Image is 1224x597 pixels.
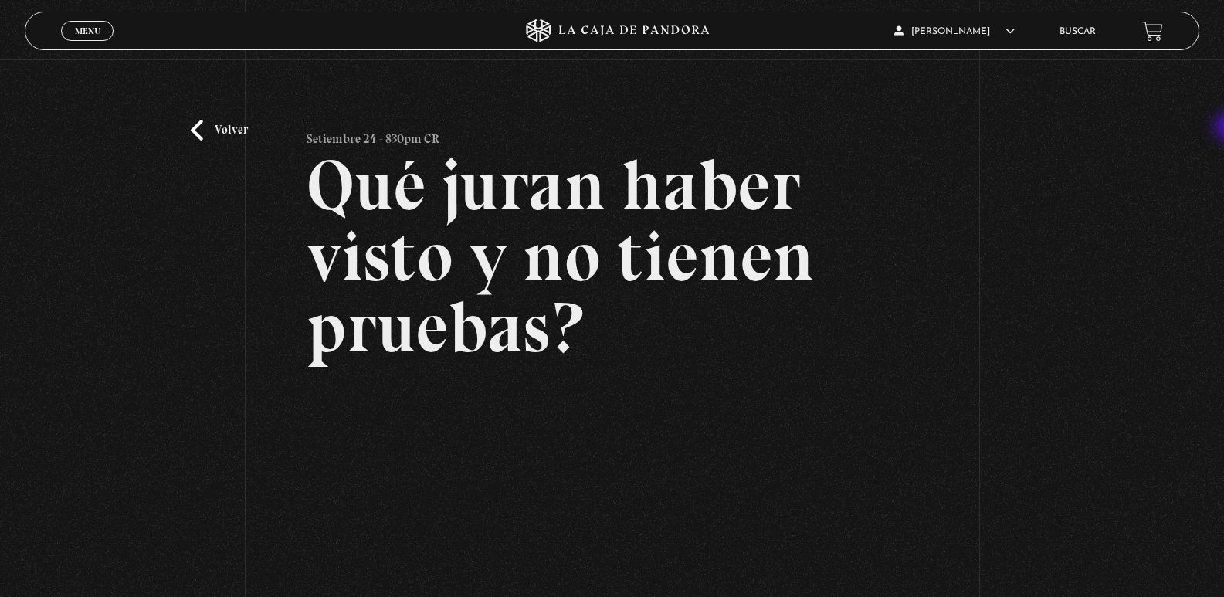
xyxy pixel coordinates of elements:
[191,120,248,141] a: Volver
[307,150,917,363] h2: Qué juran haber visto y no tienen pruebas?
[894,27,1015,36] span: [PERSON_NAME]
[1142,21,1163,42] a: View your shopping cart
[75,26,100,36] span: Menu
[70,39,106,50] span: Cerrar
[1060,27,1096,36] a: Buscar
[307,120,439,151] p: Setiembre 24 - 830pm CR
